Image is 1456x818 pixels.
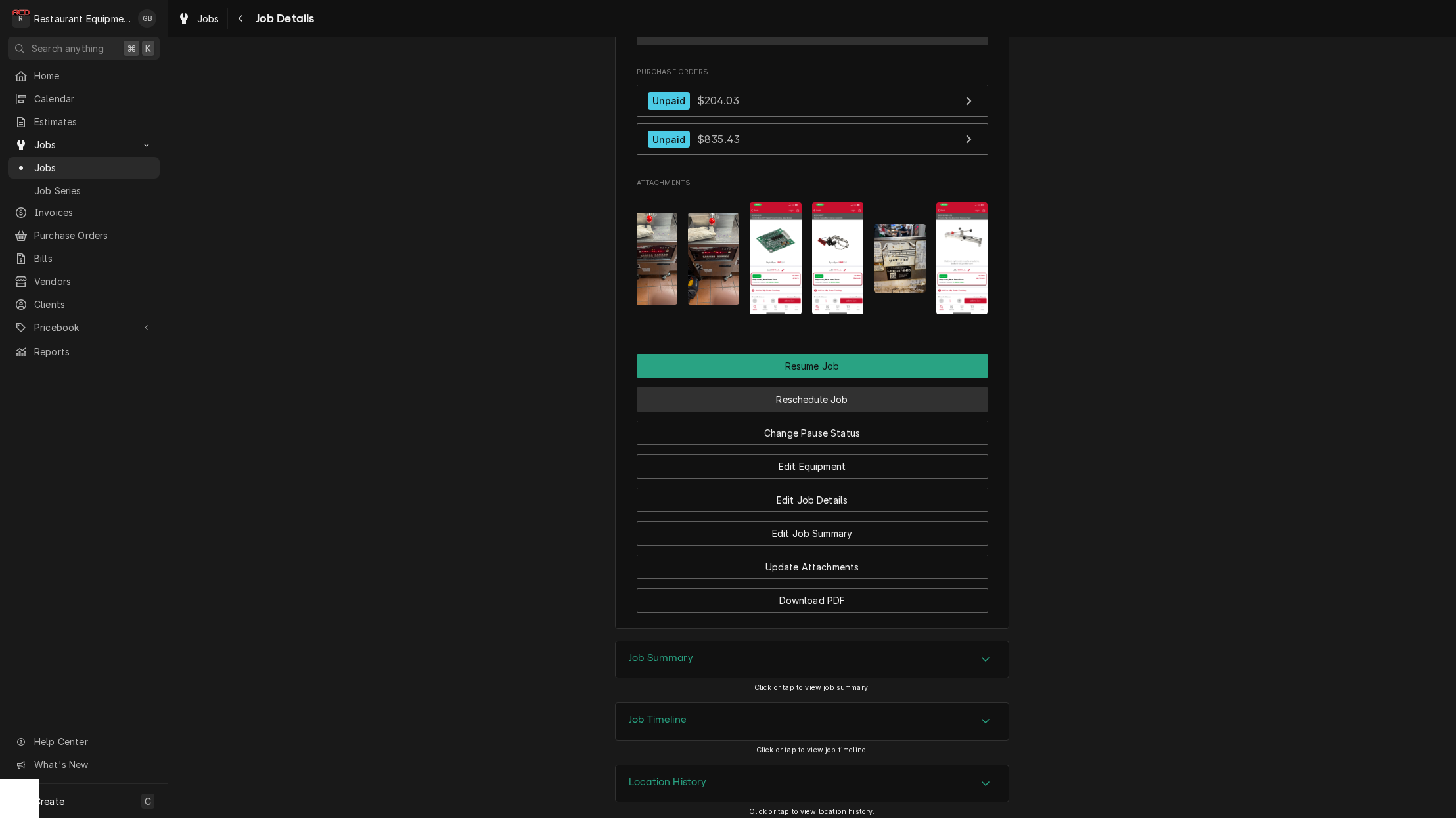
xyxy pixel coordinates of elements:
div: Button Group Row [637,479,988,512]
span: Click or tap to view job summary. [754,683,870,692]
div: Purchase Orders [637,67,988,162]
span: Calendar [34,92,153,106]
img: xBz8AVMvTHevddQZS5HY [688,213,740,305]
a: Clients [8,293,160,315]
span: $835.43 [697,133,740,146]
span: $204.03 [697,94,739,107]
div: Button Group Row [637,579,988,613]
span: Clients [34,297,153,311]
span: Invoices [34,205,153,219]
span: Bills [34,251,153,265]
button: Edit Job Summary [637,521,988,546]
div: Button Group Row [637,512,988,546]
img: aW3ve1GFQWgv8Dmkq2tw [812,202,864,314]
div: Location History [615,765,1009,803]
span: ⌘ [127,41,136,55]
div: Accordion Header [616,641,1009,678]
button: Accordion Details Expand Trigger [616,765,1009,802]
div: Accordion Header [616,765,1009,802]
button: Edit Equipment [637,454,988,479]
span: What's New [34,758,152,771]
button: Accordion Details Expand Trigger [616,703,1009,740]
span: Search anything [32,41,104,55]
div: Job Timeline [615,702,1009,741]
button: Search anything⌘K [8,37,160,60]
div: Button Group Row [637,354,988,378]
img: Fum2lKq8QUGVYNryv8IR [626,213,677,305]
span: C [145,794,151,808]
div: Unpaid [648,92,691,110]
div: Unpaid [648,131,691,148]
div: Restaurant Equipment Diagnostics [34,12,131,26]
a: Go to Jobs [8,134,160,156]
span: Purchase Orders [34,228,153,242]
span: Jobs [34,138,133,152]
a: Vendors [8,270,160,292]
span: Help Center [34,735,152,748]
div: Attachments [637,178,988,326]
div: Gary Beaver's Avatar [138,9,156,28]
div: Accordion Header [616,703,1009,740]
a: Jobs [172,8,225,30]
h3: Job Timeline [629,714,687,726]
button: Download PDF [637,588,988,613]
a: Estimates [8,111,160,133]
div: Button Group Row [637,445,988,479]
div: Button Group [637,354,988,613]
a: Go to Pricebook [8,316,160,338]
div: Job Summary [615,641,1009,679]
h3: Location History [629,776,707,788]
a: Job Series [8,180,160,202]
span: Purchase Orders [637,67,988,77]
div: Button Group Row [637,412,988,445]
a: Go to Help Center [8,731,160,752]
span: Jobs [34,161,153,175]
a: Purchase Orders [8,225,160,246]
button: Edit Job Details [637,488,988,512]
div: Button Group Row [637,378,988,412]
img: J7hBGZYCT5iedM2dG2Kt [874,224,926,293]
h3: Job Summary [629,652,693,664]
div: Restaurant Equipment Diagnostics's Avatar [12,9,30,28]
button: Resume Job [637,354,988,378]
a: View Purchase Order [637,123,988,156]
span: Vendors [34,274,153,288]
span: Click or tap to view job timeline. [756,746,868,754]
span: Jobs [197,12,219,26]
button: Reschedule Job [637,387,988,412]
div: Button Group Row [637,546,988,579]
a: Home [8,65,160,87]
span: K [145,41,151,55]
span: Attachments [637,178,988,188]
div: GB [138,9,156,28]
span: Home [34,69,153,83]
span: Attachments [637,190,988,326]
button: Accordion Details Expand Trigger [616,641,1009,678]
a: Bills [8,248,160,269]
div: R [12,9,30,28]
span: Reports [34,345,153,358]
a: Jobs [8,157,160,179]
span: Job Details [252,10,315,28]
button: Update Attachments [637,555,988,579]
img: 0UO0gYjMQamU9XokVVto [750,202,802,314]
span: Job Series [34,184,153,198]
a: Go to What's New [8,754,160,775]
span: Estimates [34,115,153,129]
button: Navigate back [231,8,252,29]
img: 3Pxqokm3QTyNbR3mfGxk [936,202,988,314]
span: Pricebook [34,320,133,334]
button: Change Pause Status [637,421,988,445]
a: Reports [8,341,160,362]
a: Invoices [8,202,160,223]
a: View Purchase Order [637,85,988,117]
span: Click or tap to view location history. [749,807,875,816]
a: Calendar [8,88,160,110]
span: Create [34,796,64,807]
